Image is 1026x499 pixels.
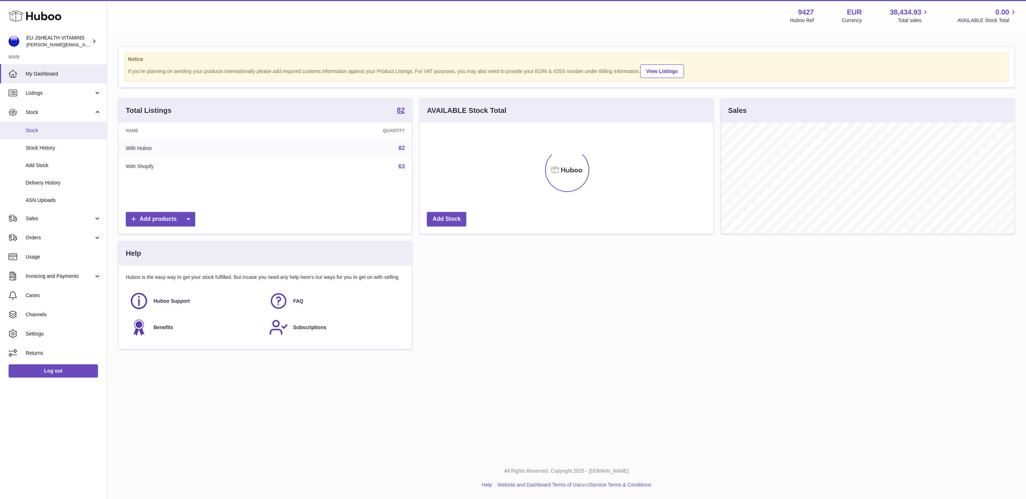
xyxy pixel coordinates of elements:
[26,42,143,47] span: [PERSON_NAME][EMAIL_ADDRESS][DOMAIN_NAME]
[119,123,277,139] th: Name
[26,180,101,186] span: Delivery History
[126,212,195,227] a: Add products
[26,35,90,48] div: EU JSHEALTH VITAMINS
[890,7,921,17] span: 38,434.93
[26,127,101,134] span: Stock
[26,273,94,280] span: Invoicing and Payments
[957,7,1017,24] a: 0.00 AVAILABLE Stock Total
[26,71,101,77] span: My Dashboard
[129,318,262,337] a: Benefits
[26,292,101,299] span: Cases
[798,7,814,17] strong: 9427
[126,274,405,281] p: Huboo is the easy way to get your stock fulfilled. But incase you need any help here's our ways f...
[482,482,492,488] a: Help
[269,318,401,337] a: Subscriptions
[399,163,405,170] a: 63
[293,298,304,305] span: FAQ
[129,291,262,311] a: Huboo Support
[26,215,94,222] span: Sales
[790,17,814,24] div: Huboo Ref
[397,106,405,114] strong: 82
[128,63,1005,78] div: If you're planning on sending your products internationally please add required customs informati...
[128,56,1005,63] strong: Notice
[126,249,141,258] h3: Help
[26,331,101,337] span: Settings
[590,482,651,488] a: Service Terms & Conditions
[119,139,277,157] td: With Huboo
[9,364,98,377] a: Log out
[26,90,94,97] span: Listings
[26,145,101,151] span: Stock History
[842,17,862,24] div: Currency
[26,350,101,357] span: Returns
[26,109,94,116] span: Stock
[640,64,684,78] a: View Listings
[427,212,466,227] a: Add Stock
[995,7,1009,17] span: 0.00
[26,234,94,241] span: Orders
[26,197,101,204] span: ASN Uploads
[126,106,172,115] h3: Total Listings
[154,298,190,305] span: Huboo Support
[26,311,101,318] span: Channels
[495,482,651,488] li: and
[397,106,405,115] a: 82
[26,162,101,169] span: Add Stock
[113,468,1020,474] p: All Rights Reserved. Copyright 2025 - [DOMAIN_NAME]
[847,7,862,17] strong: EUR
[9,36,19,47] img: laura@jessicasepel.com
[26,254,101,260] span: Usage
[399,145,405,151] a: 82
[293,324,326,331] span: Subscriptions
[277,123,412,139] th: Quantity
[154,324,173,331] span: Benefits
[898,17,929,24] span: Total sales
[728,106,747,115] h3: Sales
[957,17,1017,24] span: AVAILABLE Stock Total
[890,7,929,24] a: 38,434.93 Total sales
[427,106,506,115] h3: AVAILABLE Stock Total
[269,291,401,311] a: FAQ
[119,157,277,176] td: With Shopify
[497,482,581,488] a: Website and Dashboard Terms of Use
